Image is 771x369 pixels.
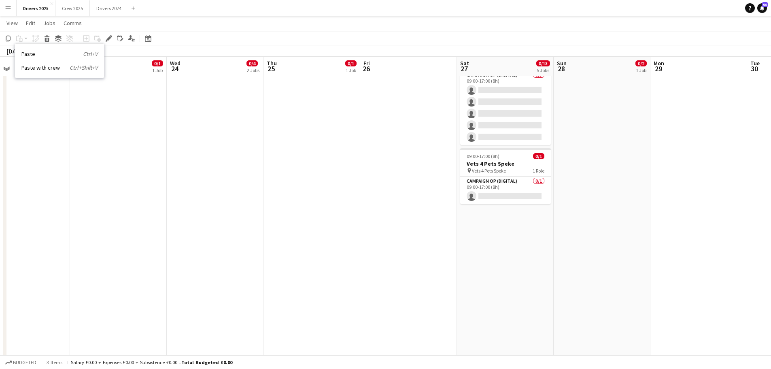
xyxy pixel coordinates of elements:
span: Vets 4 Pets Speke [472,168,506,174]
a: Comms [60,18,85,28]
span: Tue [750,60,760,67]
span: 25 [265,64,277,73]
i: Ctrl+V [83,50,98,58]
span: Wed [170,60,181,67]
div: 1 Job [152,67,163,73]
span: Thu [267,60,277,67]
span: 24 [169,64,181,73]
i: Ctrl+Shift+V [70,64,98,71]
span: 27 [459,64,469,73]
div: 2 Jobs [247,67,259,73]
span: 0/2 [635,60,647,66]
span: Edit [26,19,35,27]
span: 0/13 [536,60,550,66]
div: [DATE] [6,47,25,55]
a: 50 [757,3,767,13]
span: Sun [557,60,567,67]
span: Total Budgeted £0.00 [181,359,232,365]
div: Salary £0.00 + Expenses £0.00 + Subsistence £0.00 = [71,359,232,365]
span: Budgeted [13,360,36,365]
span: Mon [654,60,664,67]
button: Crew 2025 [55,0,90,16]
div: 1 Job [636,67,646,73]
span: 29 [652,64,664,73]
span: 0/1 [533,153,544,159]
span: 50 [762,2,768,7]
span: 30 [749,64,760,73]
app-job-card: 09:00-17:00 (8h)0/5The Gym Group The Gym Group1 RoleCampaign Op (Digital)0/509:00-17:00 (8h) [460,42,551,145]
app-card-role: Campaign Op (Digital)0/509:00-17:00 (8h) [460,70,551,145]
a: Paste [21,50,98,58]
span: 1 Role [533,168,544,174]
span: 09:00-17:00 (8h) [467,153,499,159]
div: 5 Jobs [537,67,550,73]
span: 26 [362,64,370,73]
span: View [6,19,18,27]
button: Drivers 2025 [17,0,55,16]
span: 3 items [45,359,64,365]
a: View [3,18,21,28]
span: Fri [363,60,370,67]
h3: Vets 4 Pets Speke [460,160,551,167]
button: Drivers 2024 [90,0,128,16]
span: 0/1 [345,60,357,66]
div: 1 Job [346,67,356,73]
span: Comms [64,19,82,27]
a: Jobs [40,18,59,28]
a: Edit [23,18,38,28]
span: Sat [460,60,469,67]
app-card-role: Campaign Op (Digital)0/109:00-17:00 (8h) [460,177,551,204]
span: 28 [556,64,567,73]
app-job-card: 09:00-17:00 (8h)0/1Vets 4 Pets Speke Vets 4 Pets Speke1 RoleCampaign Op (Digital)0/109:00-17:00 (8h) [460,148,551,204]
span: 0/1 [152,60,163,66]
a: Paste with crew [21,64,98,71]
span: Jobs [43,19,55,27]
button: Budgeted [4,358,38,367]
span: 0/4 [246,60,258,66]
